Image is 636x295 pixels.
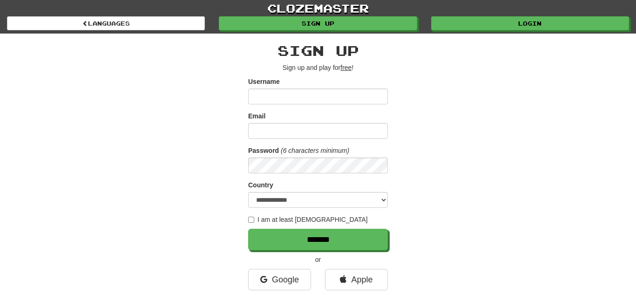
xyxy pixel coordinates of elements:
label: Country [248,180,273,190]
p: or [248,255,388,264]
label: Username [248,77,280,86]
em: (6 characters minimum) [281,147,349,154]
input: I am at least [DEMOGRAPHIC_DATA] [248,217,254,223]
p: Sign up and play for ! [248,63,388,72]
a: Languages [7,16,205,30]
label: Email [248,111,265,121]
a: Login [431,16,629,30]
a: Sign up [219,16,417,30]
label: Password [248,146,279,155]
label: I am at least [DEMOGRAPHIC_DATA] [248,215,368,224]
u: free [340,64,352,71]
h2: Sign up [248,43,388,58]
a: Google [248,269,311,290]
a: Apple [325,269,388,290]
